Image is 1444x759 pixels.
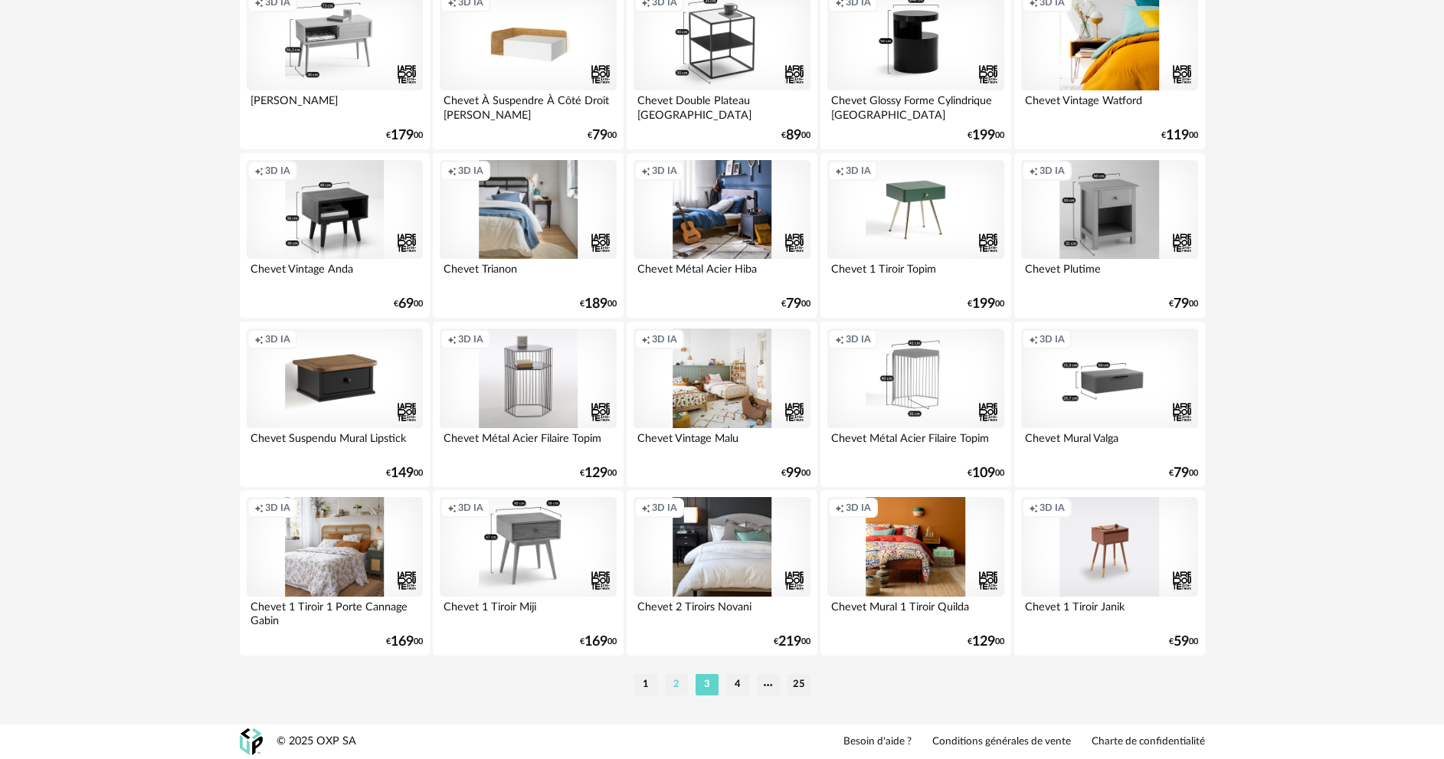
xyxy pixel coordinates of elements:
[968,636,1004,647] div: € 00
[1169,468,1198,479] div: € 00
[584,468,607,479] span: 129
[1021,428,1197,459] div: Chevet Mural Valga
[398,299,414,309] span: 69
[394,299,423,309] div: € 00
[386,468,423,479] div: € 00
[641,165,650,177] span: Creation icon
[820,322,1010,487] a: Creation icon 3D IA Chevet Métal Acier Filaire Topim €10900
[1169,636,1198,647] div: € 00
[386,636,423,647] div: € 00
[240,153,430,319] a: Creation icon 3D IA Chevet Vintage Anda €6900
[781,130,810,141] div: € 00
[458,165,483,177] span: 3D IA
[1174,636,1189,647] span: 59
[391,130,414,141] span: 179
[835,165,844,177] span: Creation icon
[391,468,414,479] span: 149
[1021,90,1197,121] div: Chevet Vintage Watford
[1029,333,1038,345] span: Creation icon
[254,502,264,514] span: Creation icon
[1029,165,1038,177] span: Creation icon
[240,322,430,487] a: Creation icon 3D IA Chevet Suspendu Mural Lipstick €14900
[846,502,871,514] span: 3D IA
[1040,165,1065,177] span: 3D IA
[972,130,995,141] span: 199
[1021,259,1197,290] div: Chevet Plutime
[641,502,650,514] span: Creation icon
[627,322,817,487] a: Creation icon 3D IA Chevet Vintage Malu €9900
[580,468,617,479] div: € 00
[447,165,457,177] span: Creation icon
[1014,153,1204,319] a: Creation icon 3D IA Chevet Plutime €7900
[972,636,995,647] span: 129
[1014,322,1204,487] a: Creation icon 3D IA Chevet Mural Valga €7900
[786,299,801,309] span: 79
[240,490,430,656] a: Creation icon 3D IA Chevet 1 Tiroir 1 Porte Cannage Gabin €16900
[1021,597,1197,627] div: Chevet 1 Tiroir Janik
[458,333,483,345] span: 3D IA
[846,333,871,345] span: 3D IA
[641,333,650,345] span: Creation icon
[580,299,617,309] div: € 00
[254,333,264,345] span: Creation icon
[787,674,810,695] li: 25
[627,490,817,656] a: Creation icon 3D IA Chevet 2 Tiroirs Novani €21900
[665,674,688,695] li: 2
[386,130,423,141] div: € 00
[584,636,607,647] span: 169
[835,502,844,514] span: Creation icon
[652,333,677,345] span: 3D IA
[1014,490,1204,656] a: Creation icon 3D IA Chevet 1 Tiroir Janik €5900
[277,734,356,749] div: © 2025 OXP SA
[265,333,290,345] span: 3D IA
[827,259,1004,290] div: Chevet 1 Tiroir Topim
[726,674,749,695] li: 4
[786,130,801,141] span: 89
[820,153,1010,319] a: Creation icon 3D IA Chevet 1 Tiroir Topim €19900
[820,490,1010,656] a: Creation icon 3D IA Chevet Mural 1 Tiroir Quilda €12900
[247,259,423,290] div: Chevet Vintage Anda
[932,735,1071,749] a: Conditions générales de vente
[1169,299,1198,309] div: € 00
[440,90,616,121] div: Chevet À Suspendre À Côté Droit [PERSON_NAME]
[447,333,457,345] span: Creation icon
[972,299,995,309] span: 199
[972,468,995,479] span: 109
[652,502,677,514] span: 3D IA
[440,428,616,459] div: Chevet Métal Acier Filaire Topim
[634,674,657,695] li: 1
[652,165,677,177] span: 3D IA
[1092,735,1205,749] a: Charte de confidentialité
[458,502,483,514] span: 3D IA
[634,428,810,459] div: Chevet Vintage Malu
[1161,130,1198,141] div: € 00
[1040,333,1065,345] span: 3D IA
[786,468,801,479] span: 99
[247,90,423,121] div: [PERSON_NAME]
[247,597,423,627] div: Chevet 1 Tiroir 1 Porte Cannage Gabin
[265,165,290,177] span: 3D IA
[627,153,817,319] a: Creation icon 3D IA Chevet Métal Acier Hiba €7900
[254,165,264,177] span: Creation icon
[827,597,1004,627] div: Chevet Mural 1 Tiroir Quilda
[584,299,607,309] span: 189
[447,502,457,514] span: Creation icon
[778,636,801,647] span: 219
[1040,502,1065,514] span: 3D IA
[774,636,810,647] div: € 00
[634,259,810,290] div: Chevet Métal Acier Hiba
[592,130,607,141] span: 79
[634,597,810,627] div: Chevet 2 Tiroirs Novani
[968,130,1004,141] div: € 00
[433,490,623,656] a: Creation icon 3D IA Chevet 1 Tiroir Miji €16900
[1029,502,1038,514] span: Creation icon
[433,153,623,319] a: Creation icon 3D IA Chevet Trianon €18900
[580,636,617,647] div: € 00
[846,165,871,177] span: 3D IA
[247,428,423,459] div: Chevet Suspendu Mural Lipstick
[1166,130,1189,141] span: 119
[835,333,844,345] span: Creation icon
[440,597,616,627] div: Chevet 1 Tiroir Miji
[265,502,290,514] span: 3D IA
[781,299,810,309] div: € 00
